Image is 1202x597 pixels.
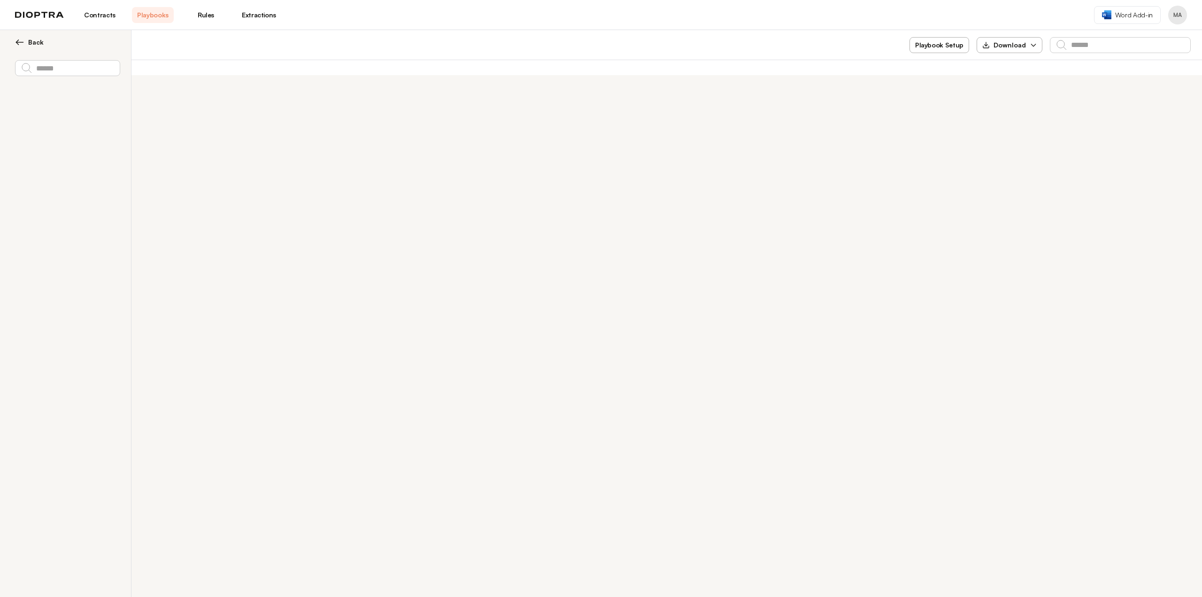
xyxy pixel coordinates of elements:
button: Playbook Setup [909,37,969,53]
a: Word Add-in [1094,6,1161,24]
span: Back [28,38,44,47]
a: Extractions [238,7,280,23]
img: left arrow [15,38,24,47]
img: logo [15,12,64,18]
a: Rules [185,7,227,23]
a: Playbooks [132,7,174,23]
button: Back [15,38,120,47]
span: Word Add-in [1115,10,1153,20]
button: Profile menu [1168,6,1187,24]
div: Download [982,40,1026,50]
button: Download [977,37,1042,53]
img: word [1102,10,1111,19]
a: Contracts [79,7,121,23]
